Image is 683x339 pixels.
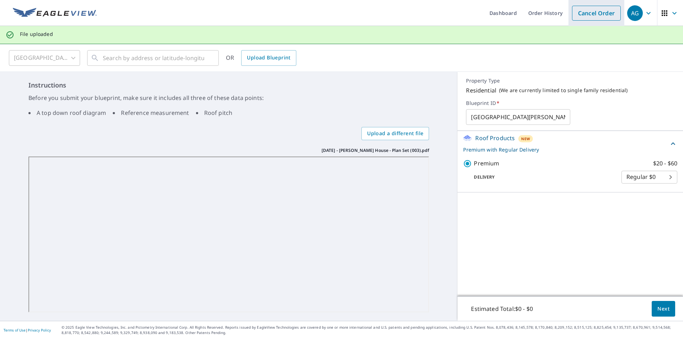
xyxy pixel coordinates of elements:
input: Search by address or latitude-longitude [103,48,204,68]
a: Privacy Policy [28,328,51,333]
li: A top down roof diagram [28,108,106,117]
div: Regular $0 [621,167,677,187]
div: Roof ProductsNewPremium with Regular Delivery [463,134,677,153]
iframe: 08.27.25 - Heller House - Plan Set (003).pdf [28,157,429,313]
span: Next [657,304,669,313]
p: Property Type [466,78,674,84]
a: Terms of Use [4,328,26,333]
p: © 2025 Eagle View Technologies, Inc. and Pictometry International Corp. All Rights Reserved. Repo... [62,325,679,335]
p: | [4,328,51,332]
li: Roof pitch [196,108,233,117]
div: AG [627,5,643,21]
span: Upload a different file [367,129,423,138]
span: Upload Blueprint [247,53,290,62]
p: $20 - $60 [653,159,677,168]
button: Next [652,301,675,317]
p: Premium [474,159,499,168]
p: File uploaded [20,31,53,37]
img: EV Logo [13,8,97,18]
p: Delivery [463,174,621,180]
p: Before you submit your blueprint, make sure it includes all three of these data points: [28,94,429,102]
h6: Instructions [28,80,429,90]
div: [GEOGRAPHIC_DATA] [9,48,80,68]
p: Estimated Total: $0 - $0 [465,301,538,317]
a: Cancel Order [572,6,621,21]
p: Premium with Regular Delivery [463,146,669,153]
p: Roof Products [475,134,515,142]
a: Upload Blueprint [241,50,296,66]
p: Residential [466,86,496,95]
p: [DATE] - [PERSON_NAME] House - Plan Set (003).pdf [322,147,429,154]
div: OR [226,50,296,66]
p: ( We are currently limited to single family residential ) [499,87,628,94]
label: Blueprint ID [466,100,674,106]
li: Reference measurement [113,108,189,117]
label: Upload a different file [361,127,429,140]
span: New [521,136,530,142]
